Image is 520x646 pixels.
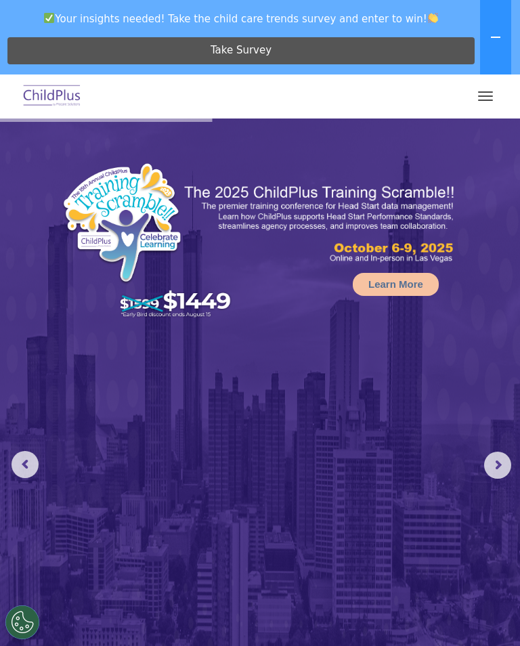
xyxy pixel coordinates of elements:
[20,81,84,112] img: ChildPlus by Procare Solutions
[428,13,438,23] img: 👏
[7,37,475,64] a: Take Survey
[44,13,54,23] img: ✅
[353,273,439,296] a: Learn More
[211,39,272,62] span: Take Survey
[5,5,477,32] span: Your insights needed! Take the child care trends survey and enter to win!
[5,605,39,639] button: Cookies Settings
